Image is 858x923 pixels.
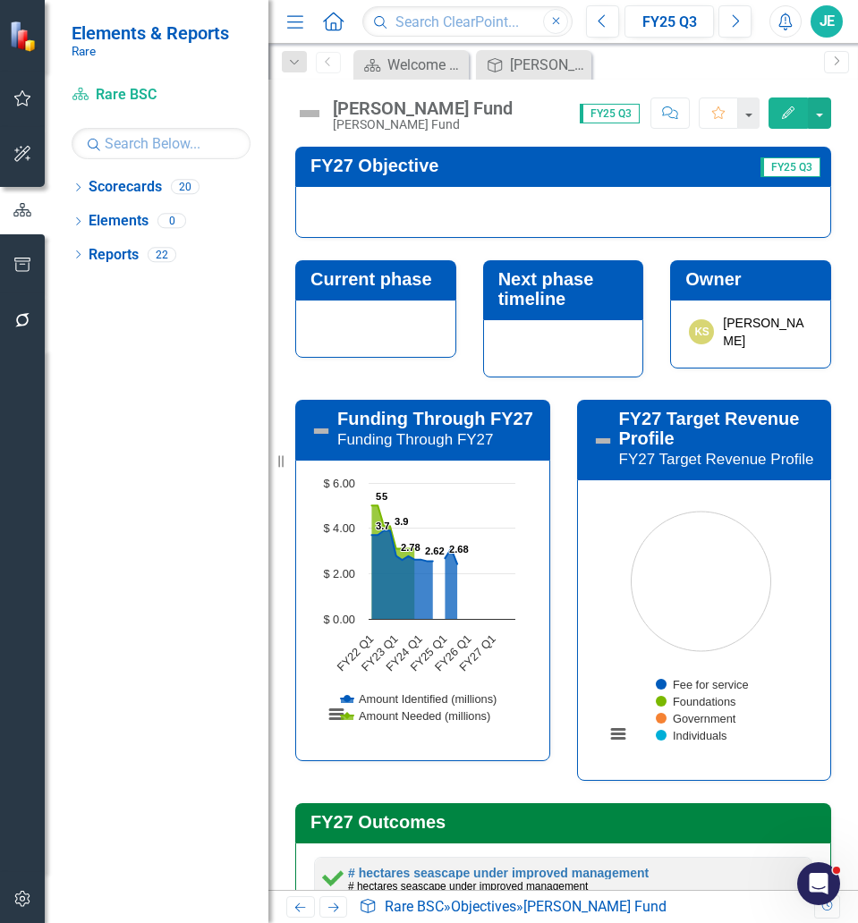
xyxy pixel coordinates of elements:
[451,898,516,915] a: Objectives
[323,521,355,535] text: $ 4.00
[723,314,812,350] div: [PERSON_NAME]
[72,128,251,159] input: Search Below...
[72,22,229,44] span: Elements & Reports
[619,451,814,468] small: FY27 Target Revenue Profile
[685,269,822,289] h3: Owner
[631,12,708,33] div: FY25 Q3
[797,862,840,905] iframe: Intercom live chat
[811,5,843,38] button: JE
[72,85,251,106] a: Rare BSC
[358,54,464,76] a: Welcome Page
[619,409,800,448] a: FY27 Target Revenue Profile
[760,157,820,177] span: FY25 Q3
[382,491,387,502] text: 5
[9,20,40,51] img: ClearPoint Strategy
[348,866,649,880] a: # hectares seascape under improved management
[341,709,491,723] button: Show Amount Needed (millions)
[395,516,409,527] text: 3.9
[310,420,332,442] img: Not Defined
[323,613,355,626] text: $ 0.00
[337,431,494,448] small: Funding Through FY27
[580,104,640,123] span: FY25 Q3
[323,477,355,490] text: $ 6.00
[523,898,667,915] div: [PERSON_NAME] Fund
[89,245,139,266] a: Reports
[510,54,587,76] div: [PERSON_NAME] Fund
[592,430,614,452] img: Not Defined
[157,214,186,229] div: 0
[348,880,588,893] small: # hectares seascape under improved management
[295,99,324,128] img: Not Defined
[498,269,635,309] h3: Next phase timeline
[333,98,513,118] div: [PERSON_NAME] Fund
[480,54,587,76] a: [PERSON_NAME] Fund
[89,177,162,198] a: Scorecards
[376,521,390,531] text: 3.7
[314,474,524,742] svg: Interactive chart
[323,567,355,580] text: $ 2.00
[596,494,806,762] svg: Interactive chart
[359,631,401,673] text: FY23 Q1
[425,546,445,556] text: 2.62
[89,211,149,232] a: Elements
[383,631,425,673] text: FY24 Q1
[359,897,813,918] div: » »
[72,44,229,58] small: Rare
[656,712,736,725] button: Show Government
[337,409,533,428] a: Funding Through FY27
[606,722,631,747] button: View chart menu, Chart
[362,6,573,38] input: Search ClearPoint...
[656,729,727,742] button: Show Individuals
[408,631,450,673] text: FY25 Q1
[148,247,176,262] div: 22
[333,118,513,131] div: [PERSON_NAME] Fund
[341,692,497,706] button: Show Amount Identified (millions)
[310,156,656,175] h3: FY27 Objective
[324,702,349,727] button: View chart menu, Chart
[624,5,714,38] button: FY25 Q3
[656,678,749,691] button: Show Fee for service
[322,867,344,888] img: At or Above Target
[656,695,736,708] button: Show Foundations
[449,544,469,555] text: 2.68
[376,491,381,502] text: 5
[385,898,444,915] a: Rare BSC
[335,631,377,673] text: FY22 Q1
[596,494,813,762] div: Chart. Highcharts interactive chart.
[689,319,714,344] div: KS
[401,542,421,553] text: 2.78
[314,474,531,742] div: Chart. Highcharts interactive chart.
[310,269,447,289] h3: Current phase
[171,180,200,195] div: 20
[310,812,822,832] h3: FY27 Outcomes
[387,54,464,76] div: Welcome Page
[432,631,474,673] text: FY26 Q1
[456,631,498,673] text: FY27 Q1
